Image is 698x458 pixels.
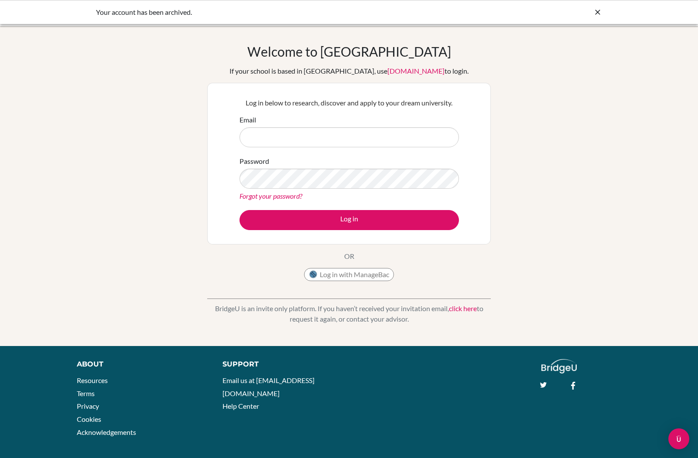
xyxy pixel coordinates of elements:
[77,389,95,397] a: Terms
[222,376,315,397] a: Email us at [EMAIL_ADDRESS][DOMAIN_NAME]
[668,428,689,449] div: Open Intercom Messenger
[387,67,445,75] a: [DOMAIN_NAME]
[304,268,394,281] button: Log in with ManageBac
[77,428,136,436] a: Acknowledgements
[96,7,471,17] div: Your account has been archived.
[541,359,577,373] img: logo_white@2x-f4f0deed5e89b7ecb1c2cc34c3e3d731f90f0f143d5ea2071677605dd97b5244.png
[449,304,477,312] a: click here
[344,251,354,261] p: OR
[77,415,101,423] a: Cookies
[240,115,256,125] label: Email
[77,402,99,410] a: Privacy
[240,210,459,230] button: Log in
[240,98,459,108] p: Log in below to research, discover and apply to your dream university.
[222,359,339,370] div: Support
[77,376,108,384] a: Resources
[207,303,491,324] p: BridgeU is an invite only platform. If you haven’t received your invitation email, to request it ...
[77,359,203,370] div: About
[240,156,269,166] label: Password
[240,192,302,200] a: Forgot your password?
[229,66,469,76] div: If your school is based in [GEOGRAPHIC_DATA], use to login.
[247,44,451,59] h1: Welcome to [GEOGRAPHIC_DATA]
[222,402,259,410] a: Help Center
